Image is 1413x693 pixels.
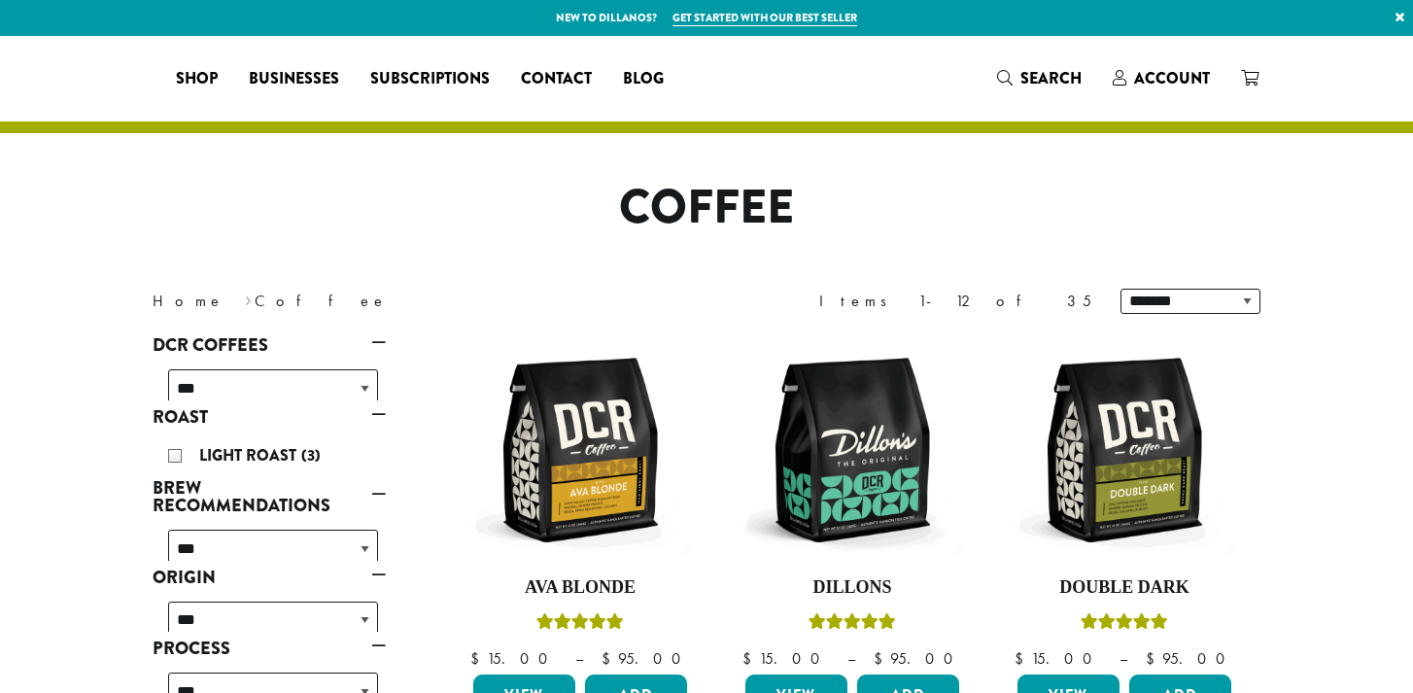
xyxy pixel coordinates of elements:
[160,63,233,94] a: Shop
[153,400,386,433] a: Roast
[874,648,962,669] bdi: 95.00
[153,522,386,560] div: Brew Recommendations
[575,648,583,669] span: –
[1146,648,1162,669] span: $
[742,648,829,669] bdi: 15.00
[982,62,1097,94] a: Search
[741,338,964,667] a: DillonsRated 5.00 out of 5
[1013,577,1236,599] h4: Double Dark
[153,362,386,400] div: DCR Coffees
[874,648,890,669] span: $
[153,594,386,632] div: Origin
[536,610,624,640] div: Rated 5.00 out of 5
[249,67,339,91] span: Businesses
[1020,67,1082,89] span: Search
[847,648,855,669] span: –
[742,648,759,669] span: $
[1134,67,1210,89] span: Account
[138,180,1275,236] h1: Coffee
[1013,338,1236,667] a: Double DarkRated 4.50 out of 5
[153,329,386,362] a: DCR Coffees
[199,444,301,467] span: Light Roast
[1015,648,1031,669] span: $
[153,632,386,665] a: Process
[370,67,490,91] span: Subscriptions
[301,444,321,467] span: (3)
[602,648,618,669] span: $
[153,471,386,522] a: Brew Recommendations
[470,648,487,669] span: $
[468,338,692,562] img: DCR-12oz-Ava-Blonde-Stock-scaled.png
[602,648,690,669] bdi: 95.00
[153,290,677,313] nav: Breadcrumb
[176,67,218,91] span: Shop
[468,338,692,667] a: Ava BlondeRated 5.00 out of 5
[672,10,857,26] a: Get started with our best seller
[741,577,964,599] h4: Dillons
[819,290,1091,313] div: Items 1-12 of 35
[623,67,664,91] span: Blog
[1146,648,1234,669] bdi: 95.00
[1120,648,1127,669] span: –
[809,610,896,640] div: Rated 5.00 out of 5
[245,283,252,313] span: ›
[1081,610,1168,640] div: Rated 4.50 out of 5
[1013,338,1236,562] img: DCR-12oz-Double-Dark-Stock-scaled.png
[521,67,592,91] span: Contact
[153,291,224,311] a: Home
[468,577,692,599] h4: Ava Blonde
[470,648,557,669] bdi: 15.00
[153,433,386,471] div: Roast
[153,561,386,594] a: Origin
[1015,648,1101,669] bdi: 15.00
[741,338,964,562] img: DCR-12oz-Dillons-Stock-scaled.png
